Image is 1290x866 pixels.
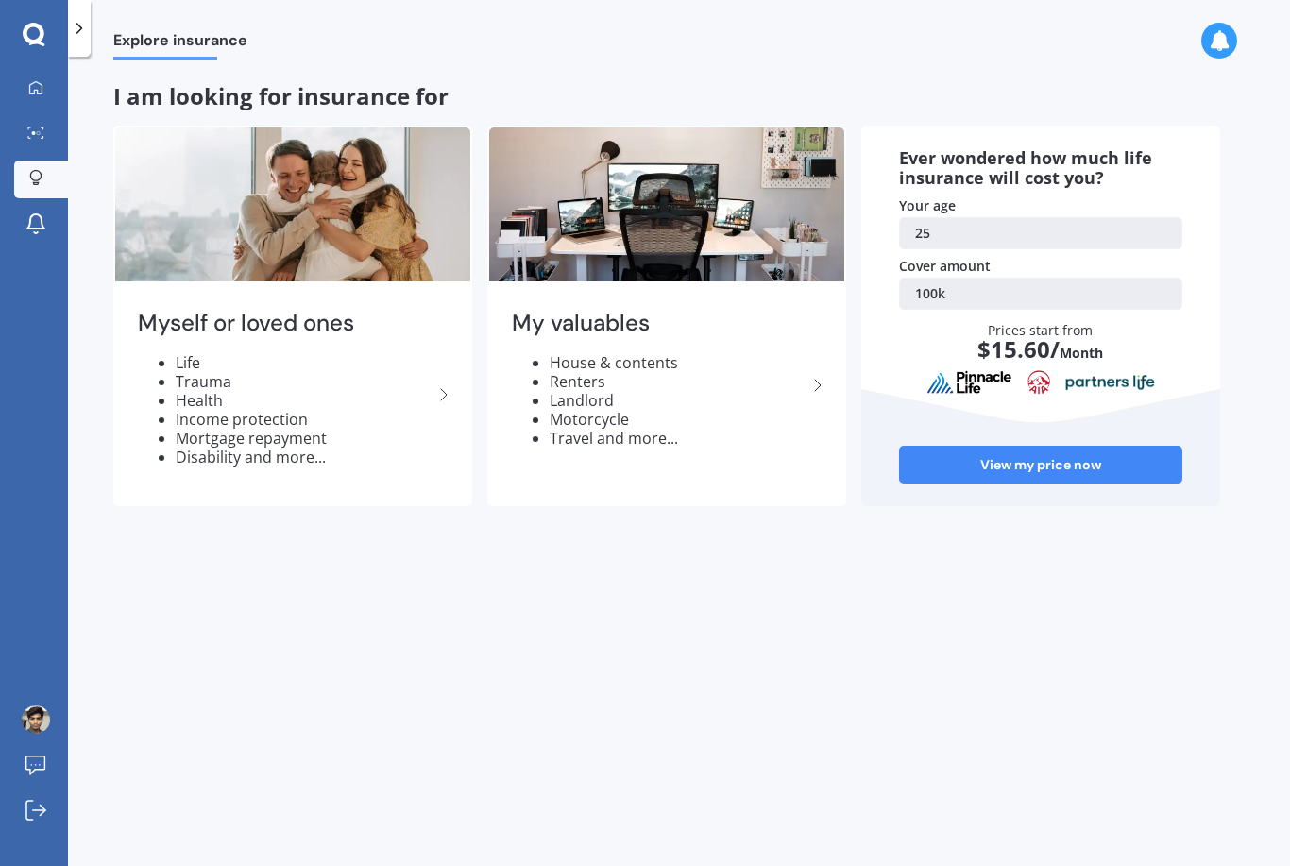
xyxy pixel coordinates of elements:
li: Disability and more... [176,448,433,467]
img: ACg8ocIE7oFPMC0IPb-50HyQVlzz4fIL8WMdvRWtMsEYUh8p78LpJfLG=s96-c [22,705,50,734]
li: Life [176,353,433,372]
div: Your age [899,196,1182,215]
span: Month [1060,344,1103,362]
li: Health [176,391,433,410]
img: Myself or loved ones [115,127,470,281]
li: Mortgage repayment [176,429,433,448]
a: View my price now [899,446,1182,484]
li: Income protection [176,410,433,429]
h2: Myself or loved ones [138,309,433,338]
li: Trauma [176,372,433,391]
img: partnersLife [1065,374,1156,391]
li: House & contents [550,353,806,372]
li: Travel and more... [550,429,806,448]
a: 25 [899,217,1182,249]
a: 100k [899,278,1182,310]
img: aia [1027,370,1050,395]
span: $ 15.60 / [977,333,1060,365]
li: Landlord [550,391,806,410]
span: I am looking for insurance for [113,80,449,111]
img: My valuables [489,127,844,281]
h2: My valuables [512,309,806,338]
li: Motorcycle [550,410,806,429]
div: Cover amount [899,257,1182,276]
div: Prices start from [919,321,1163,380]
li: Renters [550,372,806,391]
span: Explore insurance [113,31,247,57]
img: pinnacle [926,370,1013,395]
div: Ever wondered how much life insurance will cost you? [899,148,1182,189]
